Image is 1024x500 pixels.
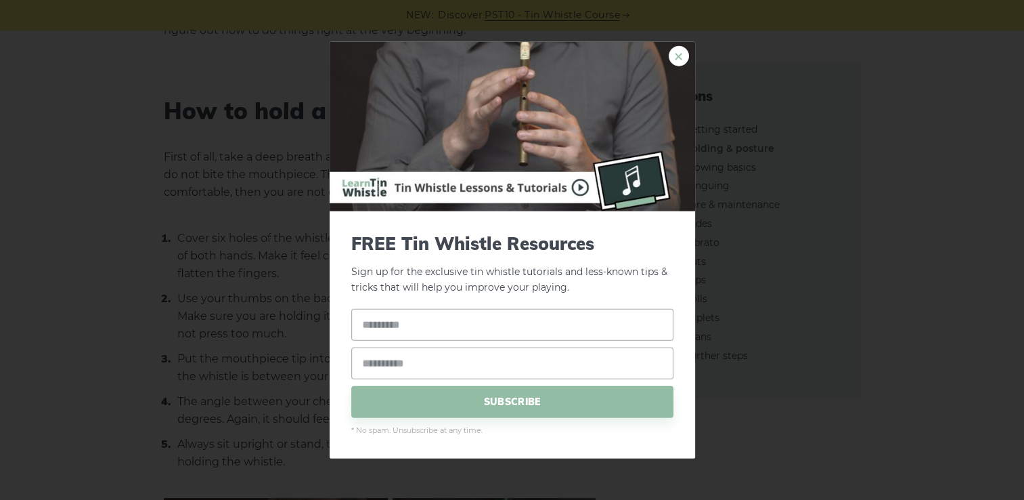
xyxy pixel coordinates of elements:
[351,386,673,417] span: SUBSCRIBE
[351,233,673,254] span: FREE Tin Whistle Resources
[351,233,673,295] p: Sign up for the exclusive tin whistle tutorials and less-known tips & tricks that will help you i...
[351,424,673,436] span: * No spam. Unsubscribe at any time.
[669,46,689,66] a: ×
[330,42,695,211] img: Tin Whistle Buying Guide Preview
